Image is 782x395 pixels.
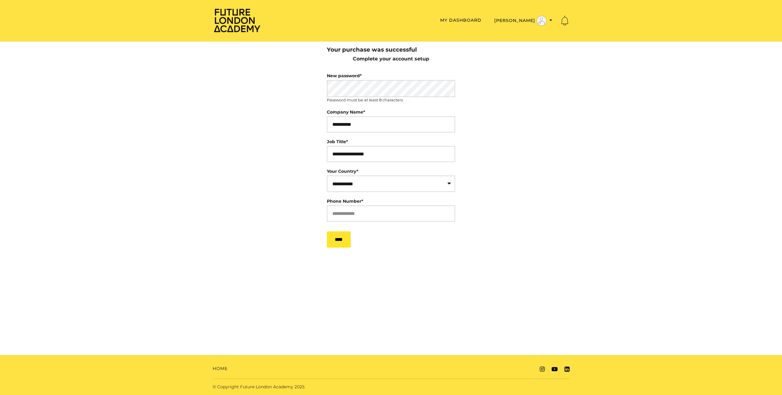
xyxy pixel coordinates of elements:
a: My Dashboard [440,17,481,23]
label: Company Name* [327,108,365,116]
h3: Your purchase was successful [327,46,455,53]
button: Toggle menu [492,16,554,26]
div: © Copyright Future London Academy 2025 [208,384,391,390]
img: Home Page [213,8,261,33]
h4: Complete your account setup [340,56,442,62]
label: New password* [327,71,362,80]
label: Job Title* [327,137,348,146]
small: Password must be at least 8 characters [327,97,403,103]
label: Your Country* [327,169,358,174]
label: Phone Number* [327,197,363,205]
a: Home [213,365,228,372]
